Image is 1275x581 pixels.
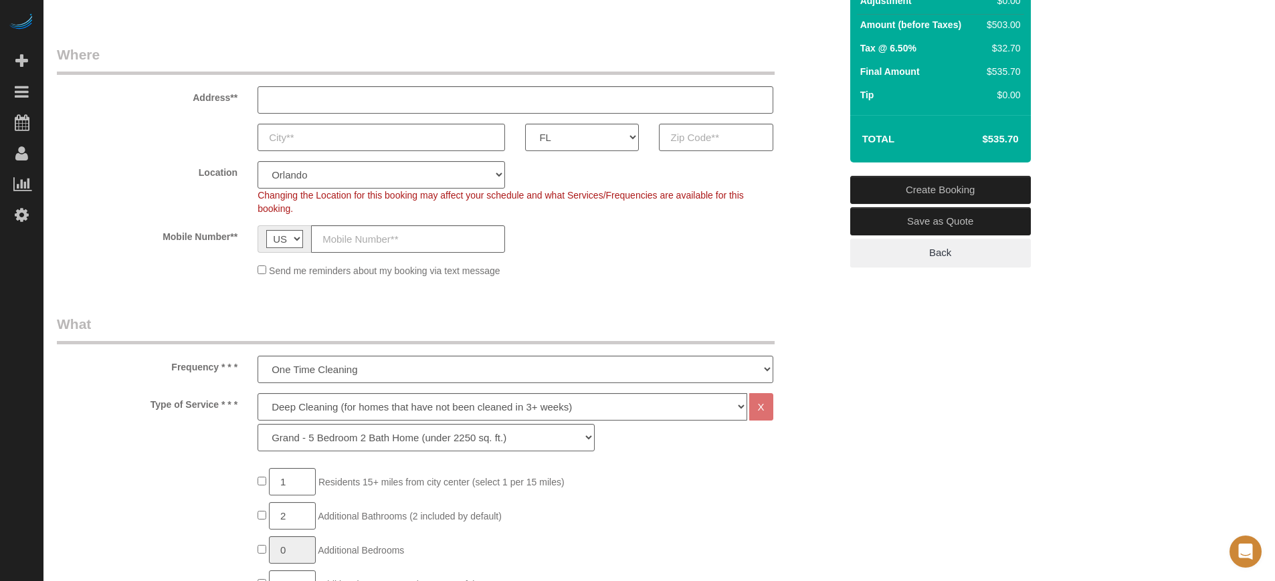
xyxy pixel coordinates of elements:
[258,190,744,214] span: Changing the Location for this booking may affect your schedule and what Services/Frequencies are...
[850,176,1031,204] a: Create Booking
[1230,536,1262,568] div: Open Intercom Messenger
[318,511,502,521] span: Additional Bathrooms (2 included by default)
[862,133,895,144] strong: Total
[659,124,773,151] input: Zip Code**
[942,134,1018,145] h4: $535.70
[850,239,1031,267] a: Back
[981,88,1020,102] div: $0.00
[860,41,916,55] label: Tax @ 6.50%
[8,13,35,32] img: Automaid Logo
[318,477,565,487] span: Residents 15+ miles from city center (select 1 per 15 miles)
[860,65,920,78] label: Final Amount
[269,265,500,276] span: Send me reminders about my booking via text message
[47,356,248,374] label: Frequency * * *
[318,545,404,556] span: Additional Bedrooms
[981,18,1020,31] div: $503.00
[311,225,505,253] input: Mobile Number**
[860,18,961,31] label: Amount (before Taxes)
[57,314,775,344] legend: What
[981,41,1020,55] div: $32.70
[47,161,248,179] label: Location
[860,88,874,102] label: Tip
[981,65,1020,78] div: $535.70
[47,393,248,411] label: Type of Service * * *
[47,225,248,243] label: Mobile Number**
[57,45,775,75] legend: Where
[850,207,1031,235] a: Save as Quote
